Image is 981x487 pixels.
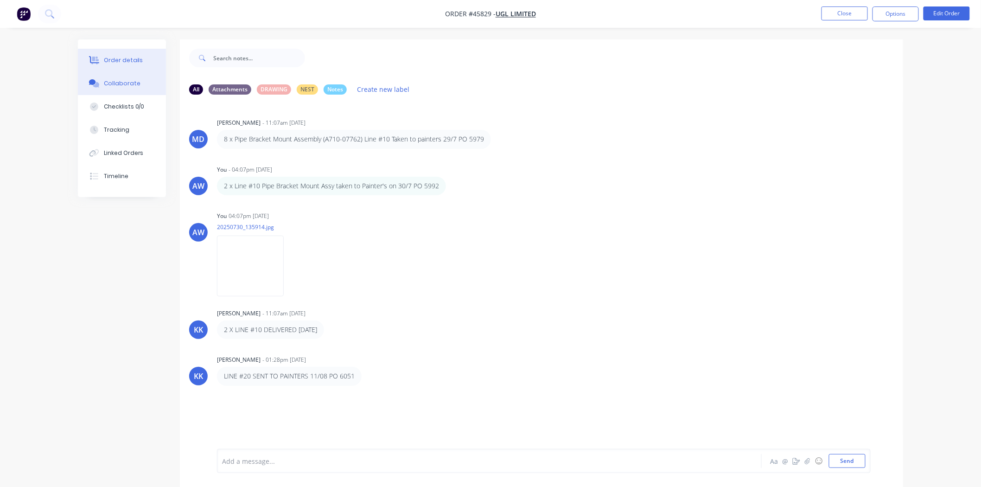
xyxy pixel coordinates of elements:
div: [PERSON_NAME] [217,119,261,127]
button: @ [780,455,791,467]
button: Create new label [352,83,414,96]
div: You [217,212,227,220]
input: Search notes... [213,49,305,67]
div: Order details [104,56,143,64]
div: AW [192,227,204,238]
div: 04:07pm [DATE] [229,212,269,220]
p: 20250730_135914.jpg [217,223,293,231]
p: 8 x Pipe Bracket Mount Assembly (A710-07762) Line #10 Taken to painters 29/7 PO 5979 [224,135,484,144]
div: Tracking [104,126,129,134]
button: Tracking [78,118,166,141]
button: ☺ [813,455,824,467]
img: Factory [17,7,31,21]
div: KK [194,371,203,382]
button: Timeline [78,165,166,188]
button: Send [829,454,866,468]
div: All [189,84,203,95]
p: LINE #20 SENT TO PAINTERS 11/08 PO 6051 [224,372,355,381]
div: DRAWING [257,84,291,95]
div: AW [192,180,204,192]
button: Close [822,6,868,20]
div: Collaborate [104,79,140,88]
div: - 11:07am [DATE] [262,309,306,318]
div: You [217,166,227,174]
button: Linked Orders [78,141,166,165]
div: KK [194,324,203,335]
p: 2 x Line #10 Pipe Bracket Mount Assy taken to Painter's on 30/7 PO 5992 [224,181,439,191]
button: Options [873,6,919,21]
button: Order details [78,49,166,72]
div: - 01:28pm [DATE] [262,356,306,364]
div: - 04:07pm [DATE] [229,166,272,174]
div: Notes [324,84,347,95]
button: Collaborate [78,72,166,95]
div: Checklists 0/0 [104,103,145,111]
span: Order #45829 - [445,10,496,19]
button: Checklists 0/0 [78,95,166,118]
div: - 11:07am [DATE] [262,119,306,127]
button: Edit Order [924,6,970,20]
div: Attachments [209,84,251,95]
div: [PERSON_NAME] [217,309,261,318]
div: Linked Orders [104,149,144,157]
div: Timeline [104,172,128,180]
div: MD [192,134,205,145]
div: [PERSON_NAME] [217,356,261,364]
a: UGL LIMITED [496,10,536,19]
div: NEST [297,84,318,95]
button: Aa [769,455,780,467]
p: 2 X LINE #10 DELIVERED [DATE] [224,325,317,334]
